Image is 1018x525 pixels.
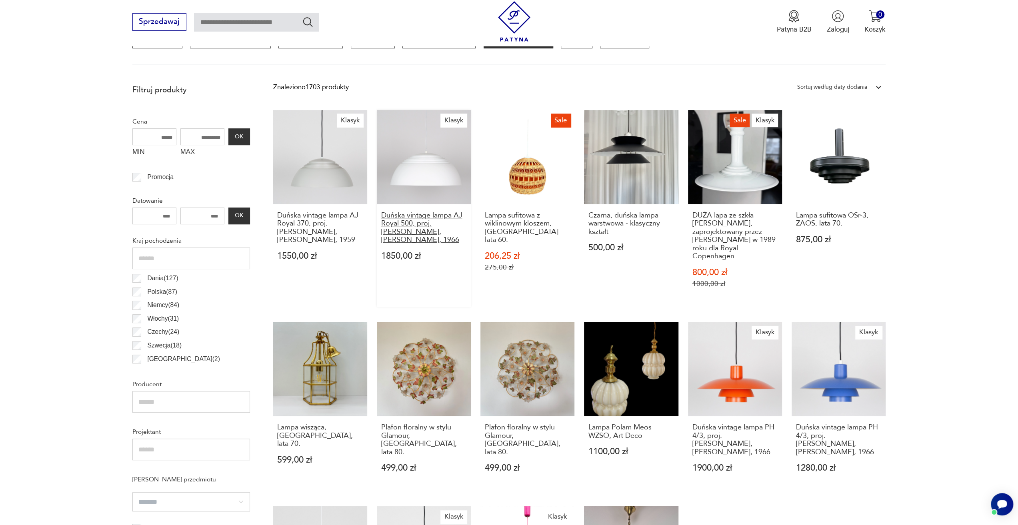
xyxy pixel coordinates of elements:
h3: Duńska vintage lampa PH 4/3, proj. [PERSON_NAME], [PERSON_NAME], 1966 [796,423,882,456]
a: SaleLampa sufitowa z wiklinowym kloszem, Polska lata 60.Lampa sufitowa z wiklinowym kloszem, [GEO... [480,110,574,307]
a: Ikona medaluPatyna B2B [776,10,811,34]
button: Sprzedawaj [132,13,186,31]
p: Czechy ( 24 ) [147,327,179,337]
img: Ikona koszyka [869,10,881,22]
p: [GEOGRAPHIC_DATA] ( 2 ) [147,354,220,364]
iframe: Smartsupp widget button [991,493,1013,515]
h3: Plafon floralny w stylu Glamour, [GEOGRAPHIC_DATA], lata 80. [381,423,467,456]
p: 500,00 zł [588,244,674,252]
p: Zaloguj [827,25,849,34]
a: Czarna, duńska lampa warstwowa - klasyczny kształtCzarna, duńska lampa warstwowa - klasyczny kszt... [584,110,678,307]
div: Sortuj według daty dodania [797,82,867,92]
h3: Plafon floralny w stylu Glamour, [GEOGRAPHIC_DATA], lata 80. [485,423,570,456]
img: Ikonka użytkownika [832,10,844,22]
p: 1850,00 zł [381,252,467,260]
h3: Lampa sufitowa OSr-3, ZAOS, lata 70. [796,212,882,228]
p: [GEOGRAPHIC_DATA] ( 2 ) [147,367,220,377]
p: Szwecja ( 18 ) [147,340,182,351]
p: Patyna B2B [776,25,811,34]
p: Filtruj produkty [132,85,250,95]
a: KlasykDuńska vintage lampa PH 4/3, proj. Poul Henningsen, Louis Poulsen, 1966Duńska vintage lampa... [688,322,782,491]
button: OK [228,128,250,145]
a: Sprzedawaj [132,19,186,26]
p: 1000,00 zł [692,279,778,288]
a: Lampa sufitowa OSr-3, ZAOS, lata 70.Lampa sufitowa OSr-3, ZAOS, lata 70.875,00 zł [792,110,886,307]
a: KlasykDuńska vintage lampa PH 4/3, proj. Poul Henningsen, Louis Poulsen, 1966Duńska vintage lampa... [792,322,886,491]
h3: Lampa sufitowa z wiklinowym kloszem, [GEOGRAPHIC_DATA] lata 60. [485,212,570,244]
button: OK [228,208,250,224]
p: Włochy ( 31 ) [147,313,179,324]
p: 1550,00 zł [277,252,363,260]
a: Plafon floralny w stylu Glamour, Niemcy, lata 80.Plafon floralny w stylu Glamour, [GEOGRAPHIC_DAT... [377,322,471,491]
a: Plafon floralny w stylu Glamour, Niemcy, lata 80.Plafon floralny w stylu Glamour, [GEOGRAPHIC_DAT... [480,322,574,491]
a: Lampa Polam Meos WZSO, Art DecoLampa Polam Meos WZSO, Art Deco1100,00 zł [584,322,678,491]
a: SaleKlasykDUŻA lapa ze szkła Holmegaard, zaprojektowany przez Sidse Wernera w 1989 roku dla Royal... [688,110,782,307]
div: 0 [876,10,884,19]
p: Kraj pochodzenia [132,236,250,246]
h3: Duńska vintage lampa AJ Royal 500, proj. [PERSON_NAME], [PERSON_NAME], 1966 [381,212,467,244]
p: 599,00 zł [277,456,363,464]
p: 1280,00 zł [796,464,882,472]
p: [PERSON_NAME] przedmiotu [132,474,250,485]
h3: Czarna, duńska lampa warstwowa - klasyczny kształt [588,212,674,236]
p: Promocja [147,172,174,182]
p: Koszyk [864,25,886,34]
img: Patyna - sklep z meblami i dekoracjami vintage [494,1,534,42]
p: Cena [132,116,250,127]
p: 206,25 zł [485,252,570,260]
div: Znaleziono 1703 produkty [273,82,348,92]
a: KlasykDuńska vintage lampa AJ Royal 370, proj. Arne Jacobsen, Louis Poulsen, 1959Duńska vintage l... [273,110,367,307]
h3: Duńska vintage lampa AJ Royal 370, proj. [PERSON_NAME], [PERSON_NAME], 1959 [277,212,363,244]
img: Ikona medalu [788,10,800,22]
h3: Duńska vintage lampa PH 4/3, proj. [PERSON_NAME], [PERSON_NAME], 1966 [692,423,778,456]
button: 0Koszyk [864,10,886,34]
p: 875,00 zł [796,236,882,244]
p: Producent [132,379,250,389]
p: 275,00 zł [485,263,570,271]
button: Patyna B2B [776,10,811,34]
p: 1900,00 zł [692,464,778,472]
h3: Lampa wisząca, [GEOGRAPHIC_DATA], lata 70. [277,423,363,448]
a: KlasykDuńska vintage lampa AJ Royal 500, proj. Arne Jacobsen, Louis Poulsen, 1966Duńska vintage l... [377,110,471,307]
label: MAX [180,145,224,160]
p: Projektant [132,427,250,437]
p: 499,00 zł [381,464,467,472]
h3: Lampa Polam Meos WZSO, Art Deco [588,423,674,440]
p: 1100,00 zł [588,447,674,456]
label: MIN [132,145,176,160]
button: Szukaj [302,16,314,28]
button: Zaloguj [827,10,849,34]
p: Dania ( 127 ) [147,273,178,283]
p: Datowanie [132,196,250,206]
h3: DUŻA lapa ze szkła [PERSON_NAME], zaprojektowany przez [PERSON_NAME] w 1989 roku dla Royal Copenh... [692,212,778,260]
p: Niemcy ( 84 ) [147,300,179,310]
p: Polska ( 87 ) [147,287,177,297]
p: 800,00 zł [692,268,778,277]
a: Lampa wisząca, Niemcy, lata 70.Lampa wisząca, [GEOGRAPHIC_DATA], lata 70.599,00 zł [273,322,367,491]
p: 499,00 zł [485,464,570,472]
